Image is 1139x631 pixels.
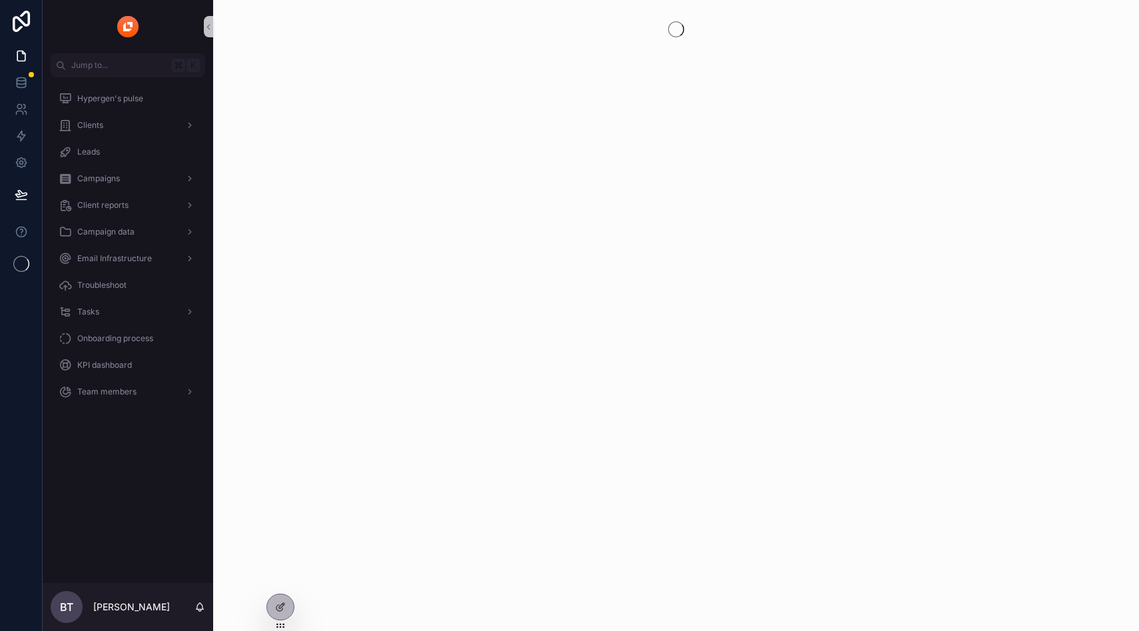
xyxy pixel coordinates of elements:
span: Hypergen's pulse [77,93,143,104]
span: K [188,60,198,71]
span: Client reports [77,200,129,211]
img: App logo [117,16,139,37]
div: scrollable content [43,77,213,421]
a: Hypergen's pulse [51,87,205,111]
a: Team members [51,380,205,404]
a: Campaigns [51,167,205,191]
span: Leads [77,147,100,157]
span: Onboarding process [77,333,153,344]
span: Tasks [77,307,99,317]
button: Jump to...K [51,53,205,77]
span: Jump to... [71,60,167,71]
span: Campaigns [77,173,120,184]
p: [PERSON_NAME] [93,600,170,614]
span: BT [60,599,73,615]
a: Campaign data [51,220,205,244]
span: Clients [77,120,103,131]
a: Tasks [51,300,205,324]
span: Troubleshoot [77,280,127,291]
span: Email Infrastructure [77,253,152,264]
a: Email Infrastructure [51,247,205,271]
span: KPI dashboard [77,360,132,370]
a: KPI dashboard [51,353,205,377]
a: Troubleshoot [51,273,205,297]
span: Campaign data [77,227,135,237]
a: Client reports [51,193,205,217]
span: Team members [77,386,137,397]
a: Onboarding process [51,326,205,350]
a: Leads [51,140,205,164]
a: Clients [51,113,205,137]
